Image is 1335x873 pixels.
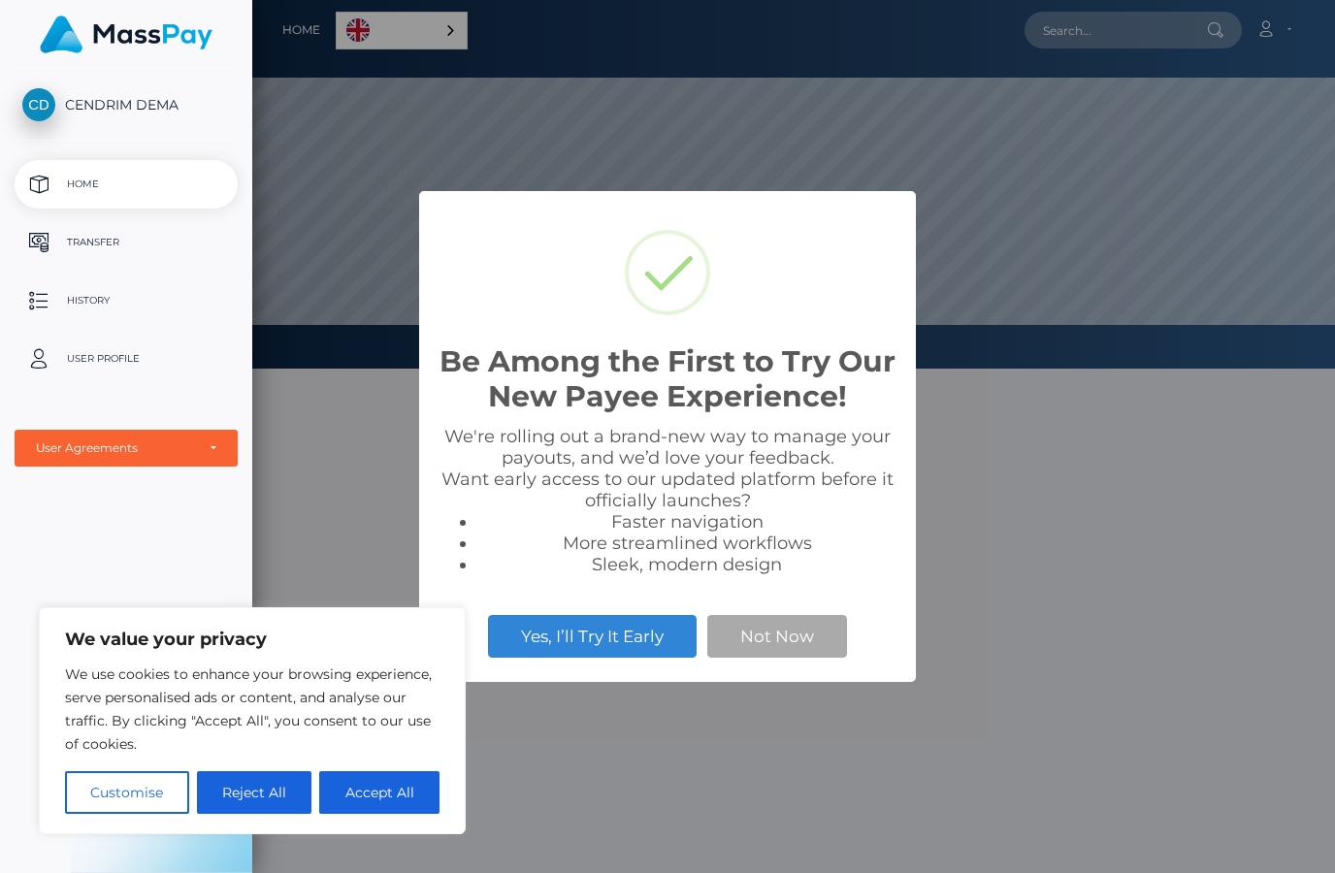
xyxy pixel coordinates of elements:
button: Customise [65,771,189,814]
li: More streamlined workflows [477,533,896,554]
p: Home [22,170,230,199]
p: Transfer [22,228,230,257]
button: Reject All [197,771,312,814]
li: Sleek, modern design [477,554,896,575]
button: User Agreements [15,430,238,467]
div: We value your privacy [39,607,466,834]
div: User Agreements [36,440,195,456]
p: We value your privacy [65,628,440,651]
div: We're rolling out a brand-new way to manage your payouts, and we’d love your feedback. Want early... [439,426,896,575]
button: Not Now [707,615,847,658]
p: User Profile [22,344,230,373]
button: Yes, I’ll Try It Early [488,615,697,658]
img: MassPay [40,16,212,53]
span: CENDRIM DEMA [15,96,238,113]
h2: Be Among the First to Try Our New Payee Experience! [439,344,896,414]
li: Faster navigation [477,511,896,533]
p: History [22,286,230,315]
p: We use cookies to enhance your browsing experience, serve personalised ads or content, and analys... [65,663,440,756]
button: Accept All [319,771,440,814]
